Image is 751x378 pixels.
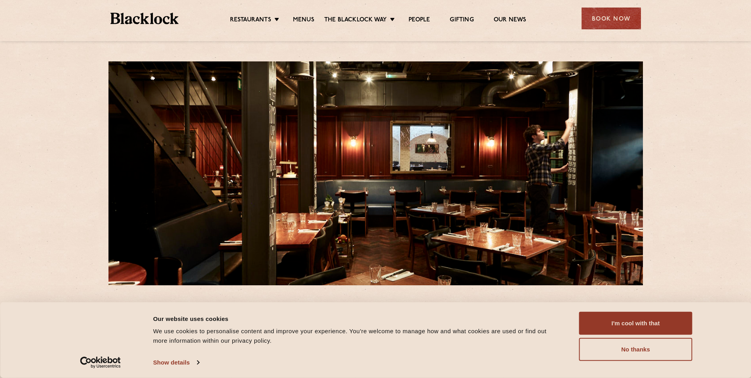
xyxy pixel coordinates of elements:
a: Menus [293,16,314,25]
div: Our website uses cookies [153,314,561,323]
button: No thanks [579,338,692,361]
a: Show details [153,357,199,368]
a: Gifting [450,16,473,25]
button: I'm cool with that [579,312,692,335]
a: Restaurants [230,16,271,25]
a: The Blacklock Way [324,16,387,25]
div: Book Now [582,8,641,29]
a: Usercentrics Cookiebot - opens in a new window [66,357,135,368]
a: People [409,16,430,25]
a: Our News [494,16,527,25]
div: We use cookies to personalise content and improve your experience. You're welcome to manage how a... [153,326,561,346]
img: BL_Textured_Logo-footer-cropped.svg [110,13,179,24]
